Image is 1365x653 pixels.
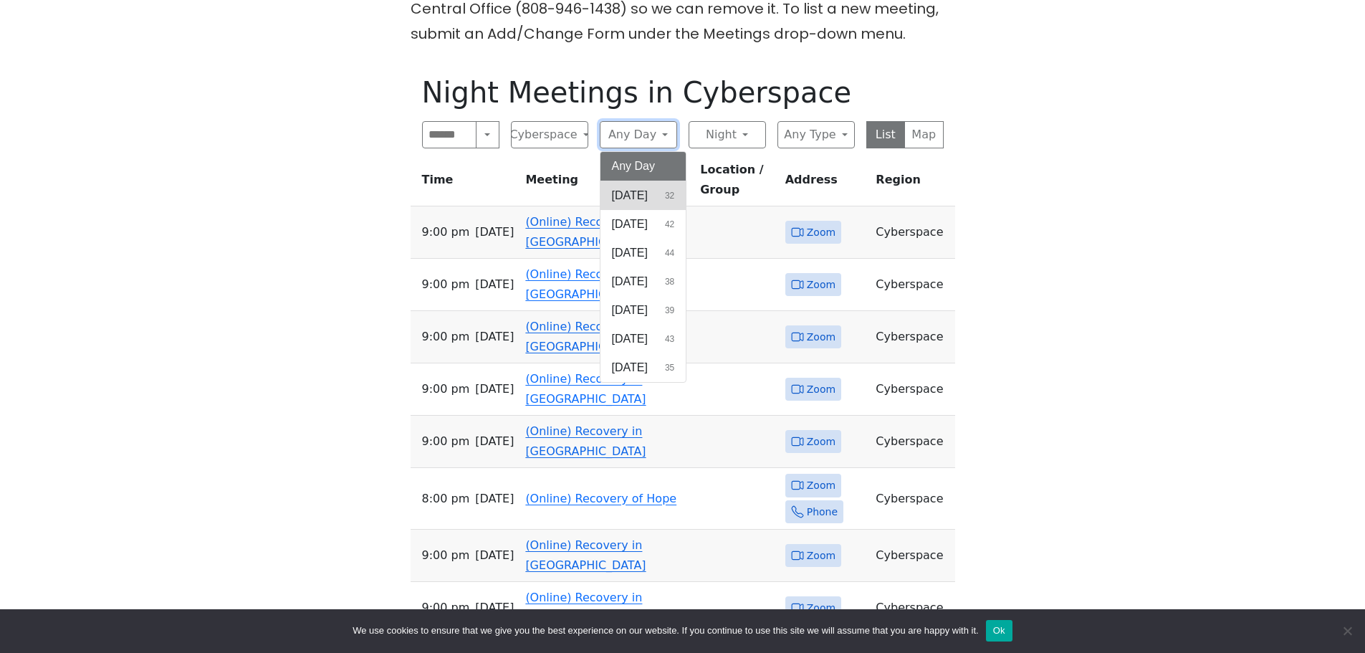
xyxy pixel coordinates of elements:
span: [DATE] [475,489,514,509]
span: 9:00 PM [422,432,470,452]
th: Region [870,160,954,206]
span: Zoom [807,224,835,242]
span: 9:00 PM [422,379,470,399]
a: (Online) Recovery in [GEOGRAPHIC_DATA] [525,538,646,572]
span: Zoom [807,328,835,346]
button: Any Day [600,152,686,181]
span: Zoom [807,599,835,617]
th: Meeting [519,160,694,206]
a: (Online) Recovery in [GEOGRAPHIC_DATA] [525,215,646,249]
span: [DATE] [612,302,648,319]
td: Cyberspace [870,582,954,634]
span: [DATE] [612,244,648,262]
button: Ok [986,620,1012,642]
th: Location / Group [694,160,779,206]
span: [DATE] [612,330,648,348]
span: 42 results [665,218,674,231]
span: [DATE] [475,379,514,399]
span: [DATE] [475,545,514,566]
span: Phone [807,503,838,521]
span: 35 results [665,361,674,374]
button: [DATE]38 results [600,267,686,296]
span: Zoom [807,477,835,495]
span: 43 results [665,333,674,345]
button: [DATE]32 results [600,181,686,210]
span: 8:00 PM [422,489,470,509]
button: Cyberspace [511,121,588,148]
span: [DATE] [612,187,648,204]
button: [DATE]39 results [600,296,686,325]
span: 39 results [665,304,674,317]
td: Cyberspace [870,206,954,259]
span: [DATE] [612,273,648,290]
span: 9:00 PM [422,598,470,618]
span: 44 results [665,247,674,259]
button: Search [476,121,499,148]
td: Cyberspace [870,259,954,311]
span: 38 results [665,275,674,288]
button: Map [904,121,944,148]
td: Cyberspace [870,530,954,582]
span: Zoom [807,433,835,451]
span: [DATE] [475,327,514,347]
span: [DATE] [475,432,514,452]
button: [DATE]44 results [600,239,686,267]
div: Any Day [600,151,687,383]
button: [DATE]35 results [600,353,686,382]
button: [DATE]43 results [600,325,686,353]
a: (Online) Recovery of Hope [525,492,676,505]
th: Address [780,160,871,206]
button: Night [689,121,766,148]
td: Cyberspace [870,468,954,530]
span: [DATE] [475,222,514,242]
td: Cyberspace [870,311,954,363]
th: Time [411,160,520,206]
td: Cyberspace [870,416,954,468]
span: 9:00 PM [422,545,470,566]
span: [DATE] [475,275,514,295]
span: 9:00 PM [422,222,470,242]
span: [DATE] [612,216,648,233]
span: Zoom [807,381,835,399]
button: Any Day [600,121,677,148]
button: Any Type [777,121,855,148]
input: Search [422,121,477,148]
span: We use cookies to ensure that we give you the best experience on our website. If you continue to ... [353,624,978,638]
span: 32 results [665,189,674,202]
h1: Night Meetings in Cyberspace [422,75,944,110]
span: Zoom [807,276,835,294]
a: (Online) Recovery in [GEOGRAPHIC_DATA] [525,424,646,458]
a: (Online) Recovery in [GEOGRAPHIC_DATA] [525,591,646,624]
span: 9:00 PM [422,327,470,347]
a: (Online) Recovery in [GEOGRAPHIC_DATA] [525,320,646,353]
button: List [866,121,906,148]
span: Zoom [807,547,835,565]
span: No [1340,624,1354,638]
span: [DATE] [612,359,648,376]
td: Cyberspace [870,363,954,416]
span: 9:00 PM [422,275,470,295]
button: [DATE]42 results [600,210,686,239]
a: (Online) Recovery in [GEOGRAPHIC_DATA] [525,372,646,406]
span: [DATE] [475,598,514,618]
a: (Online) Recovery in [GEOGRAPHIC_DATA] [525,267,646,301]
